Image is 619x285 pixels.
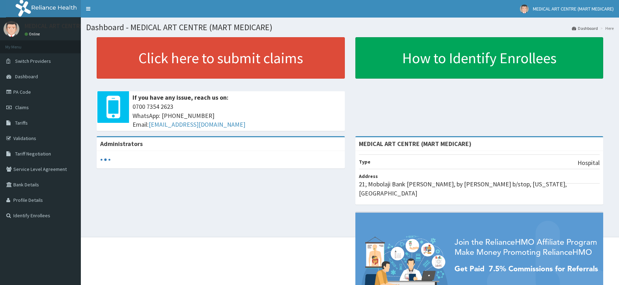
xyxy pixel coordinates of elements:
img: User Image [4,21,19,37]
img: User Image [520,5,529,13]
span: Switch Providers [15,58,51,64]
span: 0700 7354 2623 WhatsApp: [PHONE_NUMBER] Email: [133,102,341,129]
span: MEDICAL ART CENTRE (MART MEDICARE) [533,6,614,12]
p: 21, Mobolaji Bank [PERSON_NAME], by [PERSON_NAME] b/stop, [US_STATE], [GEOGRAPHIC_DATA] [359,180,600,198]
span: Dashboard [15,73,38,80]
span: Tariffs [15,120,28,126]
b: Type [359,159,370,165]
h1: Dashboard - MEDICAL ART CENTRE (MART MEDICARE) [86,23,614,32]
span: Tariff Negotiation [15,151,51,157]
a: How to Identify Enrollees [355,37,604,79]
a: Click here to submit claims [97,37,345,79]
a: [EMAIL_ADDRESS][DOMAIN_NAME] [149,120,245,128]
svg: audio-loading [100,154,111,165]
b: If you have any issue, reach us on: [133,93,228,101]
a: Online [25,32,41,37]
span: Claims [15,104,29,111]
p: Hospital [578,158,600,167]
b: Administrators [100,140,143,148]
p: MEDICAL ART CENTRE (MART MEDICARE) [25,23,132,29]
a: Dashboard [572,25,598,31]
b: Address [359,173,378,179]
strong: MEDICAL ART CENTRE (MART MEDICARE) [359,140,471,148]
li: Here [599,25,614,31]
